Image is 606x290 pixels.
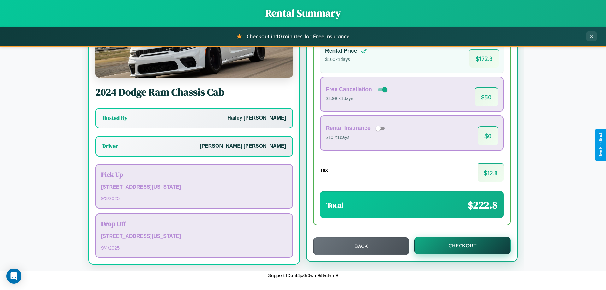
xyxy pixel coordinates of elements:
p: [STREET_ADDRESS][US_STATE] [101,232,287,241]
p: Support ID: mf4jx0r6wm9i8a4vm9 [268,271,338,280]
span: $ 222.8 [468,198,497,212]
h3: Driver [102,142,118,150]
span: $ 12.8 [478,163,504,182]
span: Checkout in 10 minutes for Free Insurance [247,33,349,39]
h3: Pick Up [101,170,287,179]
p: $3.99 × 1 days [326,95,389,103]
h1: Rental Summary [6,6,600,20]
span: $ 172.8 [469,49,499,68]
h3: Hosted By [102,114,127,122]
h2: 2024 Dodge Ram Chassis Cab [95,85,293,99]
p: Hailey [PERSON_NAME] [227,114,286,123]
h4: Tax [320,167,328,173]
h3: Drop Off [101,219,287,228]
button: Checkout [414,237,511,254]
h3: Total [326,200,343,210]
div: Open Intercom Messenger [6,269,21,284]
p: 9 / 3 / 2025 [101,194,287,203]
h4: Rental Insurance [326,125,371,132]
p: [STREET_ADDRESS][US_STATE] [101,183,287,192]
p: 9 / 4 / 2025 [101,244,287,252]
h4: Rental Price [325,48,357,54]
h4: Free Cancellation [326,86,372,93]
p: $10 × 1 days [326,133,387,142]
button: Back [313,237,409,255]
p: $ 160 × 1 days [325,56,367,64]
div: Give Feedback [598,132,603,158]
span: $ 0 [478,126,498,145]
span: $ 50 [475,87,498,106]
p: [PERSON_NAME] [PERSON_NAME] [200,142,286,151]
